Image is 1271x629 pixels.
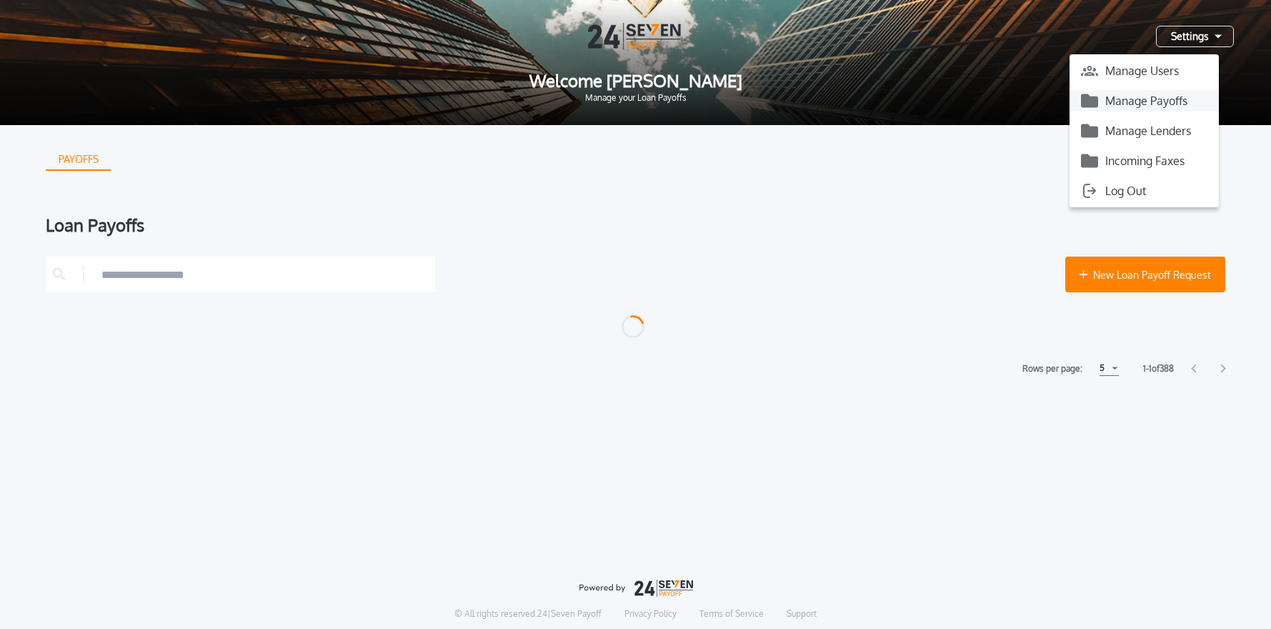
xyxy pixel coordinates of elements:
span: Welcome [PERSON_NAME] [23,72,1248,89]
img: icon [1081,122,1098,139]
a: Terms of Service [699,608,764,620]
div: 5 [1100,360,1105,377]
button: Manage Users [1070,60,1219,81]
p: © All rights reserved. 24|Seven Payoff [454,608,602,620]
img: icon [1081,92,1098,109]
button: Log Out [1070,180,1219,202]
a: Privacy Policy [624,608,677,620]
button: New Loan Payoff Request [1065,257,1225,292]
span: Manage your Loan Payoffs [23,94,1248,102]
img: icon [1081,152,1098,169]
a: Support [787,608,817,620]
img: logo [579,580,693,597]
button: 5 [1100,361,1119,376]
label: 1 - 1 of 388 [1143,362,1174,376]
div: PAYOFFS [47,148,110,171]
label: Rows per page: [1022,362,1082,376]
button: Manage Lenders [1070,120,1219,142]
button: Manage Payoffs [1070,90,1219,112]
img: icon [1081,62,1098,79]
div: Loan Payoffs [46,217,1225,234]
img: icon [1081,182,1098,199]
button: Incoming Faxes [1070,150,1219,172]
span: New Loan Payoff Request [1093,267,1211,282]
button: PAYOFFS [46,148,111,171]
img: Logo [588,23,684,49]
button: Settings [1156,26,1234,47]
